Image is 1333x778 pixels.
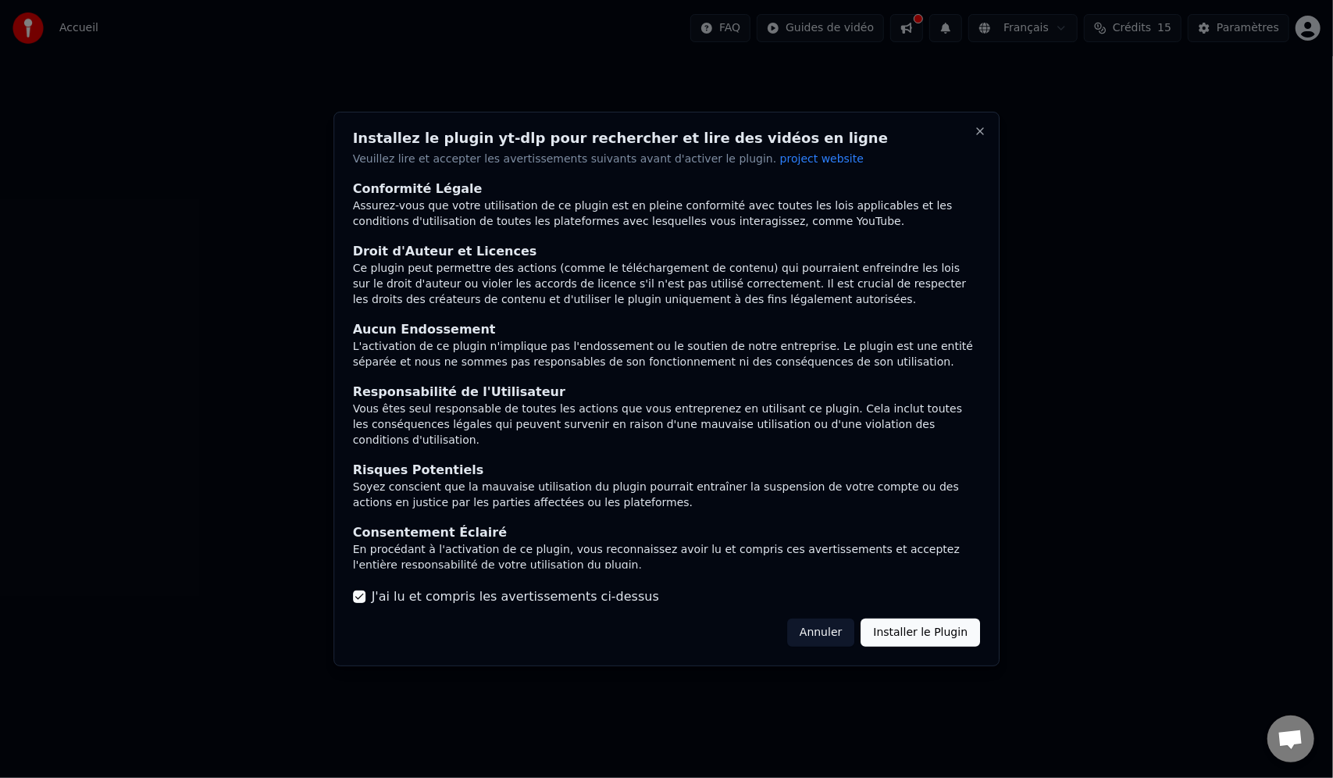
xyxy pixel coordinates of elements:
button: Installer le Plugin [861,619,980,647]
div: Consentement Éclairé [353,523,981,542]
div: Assurez-vous que votre utilisation de ce plugin est en pleine conformité avec toutes les lois app... [353,198,981,230]
div: Aucun Endossement [353,320,981,339]
div: L'activation de ce plugin n'implique pas l'endossement ou le soutien de notre entreprise. Le plug... [353,339,981,370]
div: Soyez conscient que la mauvaise utilisation du plugin pourrait entraîner la suspension de votre c... [353,480,981,511]
div: Vous êtes seul responsable de toutes les actions que vous entreprenez en utilisant ce plugin. Cel... [353,401,981,448]
div: Ce plugin peut permettre des actions (comme le téléchargement de contenu) qui pourraient enfreind... [353,261,981,308]
h2: Installez le plugin yt-dlp pour rechercher et lire des vidéos en ligne [353,131,981,145]
span: project website [780,152,864,165]
p: Veuillez lire et accepter les avertissements suivants avant d'activer le plugin. [353,152,981,167]
button: Annuler [787,619,854,647]
div: Risques Potentiels [353,461,981,480]
div: En procédant à l'activation de ce plugin, vous reconnaissez avoir lu et compris ces avertissement... [353,542,981,573]
label: J'ai lu et compris les avertissements ci-dessus [372,587,659,606]
div: Droit d'Auteur et Licences [353,242,981,261]
div: Responsabilité de l'Utilisateur [353,383,981,401]
div: Conformité Légale [353,180,981,198]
